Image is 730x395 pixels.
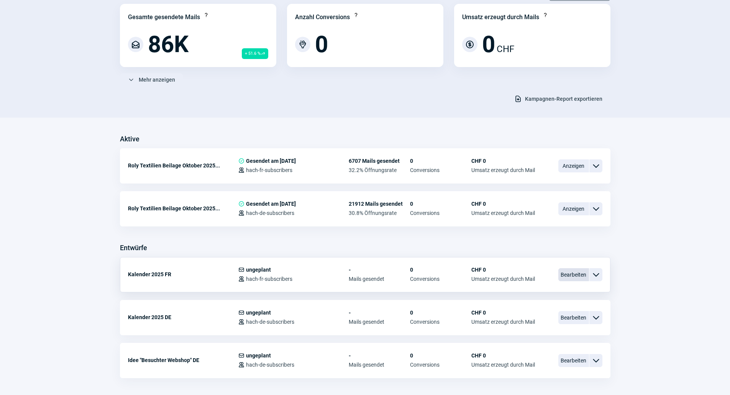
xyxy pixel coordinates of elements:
span: ungeplant [246,352,271,359]
span: 0 [315,33,328,56]
span: Conversions [410,319,471,325]
div: Umsatz erzeugt durch Mails [462,13,539,22]
span: hach-fr-subscribers [246,167,292,173]
span: 0 [482,33,495,56]
span: Conversions [410,362,471,368]
span: Gesendet am [DATE] [246,158,296,164]
span: 0 [410,310,471,316]
span: - [349,352,410,359]
span: + 51.6 % [242,48,268,59]
span: 21912 Mails gesendet [349,201,410,207]
button: Mehr anzeigen [120,73,183,86]
span: CHF 0 [471,201,535,207]
span: CHF 0 [471,158,535,164]
div: Roly Textilien Beilage Oktober 2025... [128,201,238,216]
span: hach-de-subscribers [246,319,294,325]
span: Bearbeiten [558,354,589,367]
div: Kalender 2025 DE [128,310,238,325]
span: Mehr anzeigen [139,74,175,86]
span: - [349,310,410,316]
span: 0 [410,158,471,164]
span: CHF 0 [471,352,535,359]
h3: Entwürfe [120,242,147,254]
span: Conversions [410,276,471,282]
div: Roly Textilien Beilage Oktober 2025... [128,158,238,173]
span: Mails gesendet [349,362,410,368]
span: hach-fr-subscribers [246,276,292,282]
span: Anzeigen [558,202,589,215]
span: hach-de-subscribers [246,362,294,368]
span: Umsatz erzeugt durch Mail [471,276,535,282]
span: 0 [410,352,471,359]
span: 6707 Mails gesendet [349,158,410,164]
span: CHF 0 [471,310,535,316]
span: hach-de-subscribers [246,210,294,216]
span: Conversions [410,210,471,216]
span: Anzeigen [558,159,589,172]
span: Bearbeiten [558,311,589,324]
span: 30.8% Öffnungsrate [349,210,410,216]
span: CHF [497,42,514,56]
span: ungeplant [246,267,271,273]
span: ungeplant [246,310,271,316]
span: Umsatz erzeugt durch Mail [471,362,535,368]
span: 86K [148,33,189,56]
span: Bearbeiten [558,268,589,281]
span: Conversions [410,167,471,173]
button: Kampagnen-Report exportieren [506,92,610,105]
div: Gesamte gesendete Mails [128,13,200,22]
span: CHF 0 [471,267,535,273]
span: Mails gesendet [349,276,410,282]
span: 32.2% Öffnungsrate [349,167,410,173]
span: Umsatz erzeugt durch Mail [471,319,535,325]
span: - [349,267,410,273]
div: Idee "Besuchter Webshop" DE [128,352,238,368]
span: Gesendet am [DATE] [246,201,296,207]
span: Umsatz erzeugt durch Mail [471,167,535,173]
h3: Aktive [120,133,139,145]
div: Anzahl Conversions [295,13,350,22]
span: Kampagnen-Report exportieren [525,93,602,105]
div: Kalender 2025 FR [128,267,238,282]
span: 0 [410,267,471,273]
span: Mails gesendet [349,319,410,325]
span: Umsatz erzeugt durch Mail [471,210,535,216]
span: 0 [410,201,471,207]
